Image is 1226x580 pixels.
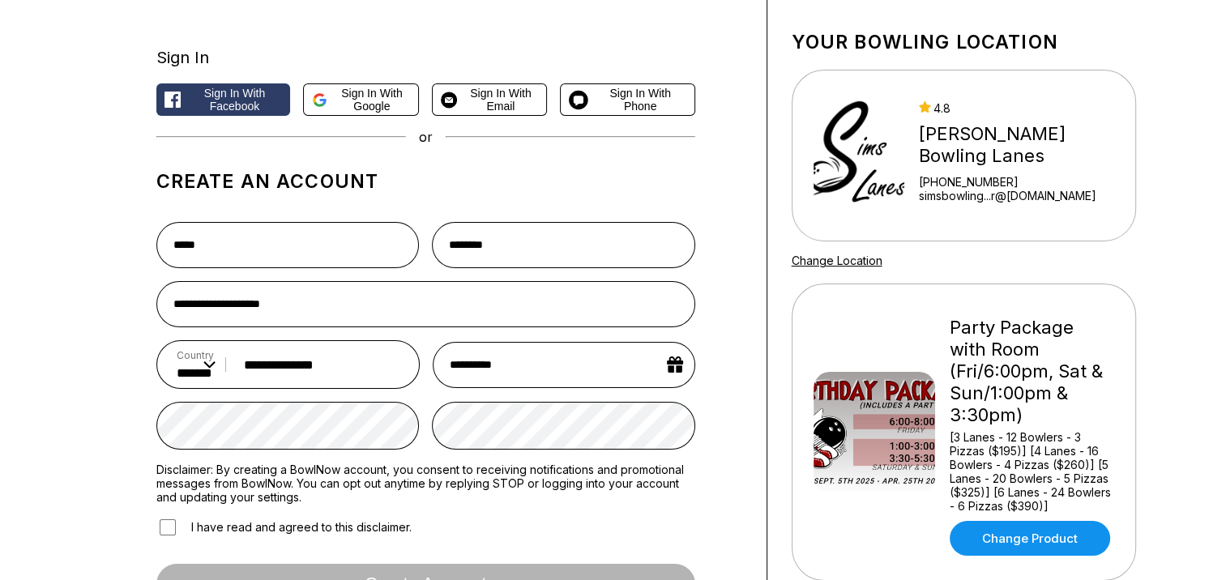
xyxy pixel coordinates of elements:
div: or [156,129,695,145]
button: Sign in with Phone [560,83,695,116]
div: 4.8 [919,101,1127,115]
label: Country [177,349,216,361]
input: I have read and agreed to this disclaimer. [160,519,176,535]
button: Sign in with Email [432,83,547,116]
span: Sign in with Google [334,87,410,113]
h1: Your bowling location [792,31,1136,53]
span: Sign in with Facebook [187,87,283,113]
div: Party Package with Room (Fri/6:00pm, Sat & Sun/1:00pm & 3:30pm) [950,317,1114,426]
label: Disclaimer: By creating a BowlNow account, you consent to receiving notifications and promotional... [156,463,695,504]
div: [PHONE_NUMBER] [919,175,1127,189]
div: [3 Lanes - 12 Bowlers - 3 Pizzas ($195)] [4 Lanes - 16 Bowlers - 4 Pizzas ($260)] [5 Lanes - 20 B... [950,430,1114,513]
span: Sign in with Email [463,87,538,113]
a: Change Location [792,254,882,267]
button: Sign in with Facebook [156,83,291,116]
span: Sign in with Phone [595,87,686,113]
a: simsbowling...r@[DOMAIN_NAME] [919,189,1127,203]
button: Sign in with Google [303,83,418,116]
div: [PERSON_NAME] Bowling Lanes [919,123,1127,167]
a: Change Product [950,521,1110,556]
label: I have read and agreed to this disclaimer. [156,517,412,538]
h1: Create an account [156,170,695,193]
img: Sims Bowling Lanes [814,95,905,216]
img: Party Package with Room (Fri/6:00pm, Sat & Sun/1:00pm & 3:30pm) [814,372,935,493]
div: Sign In [156,48,695,67]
